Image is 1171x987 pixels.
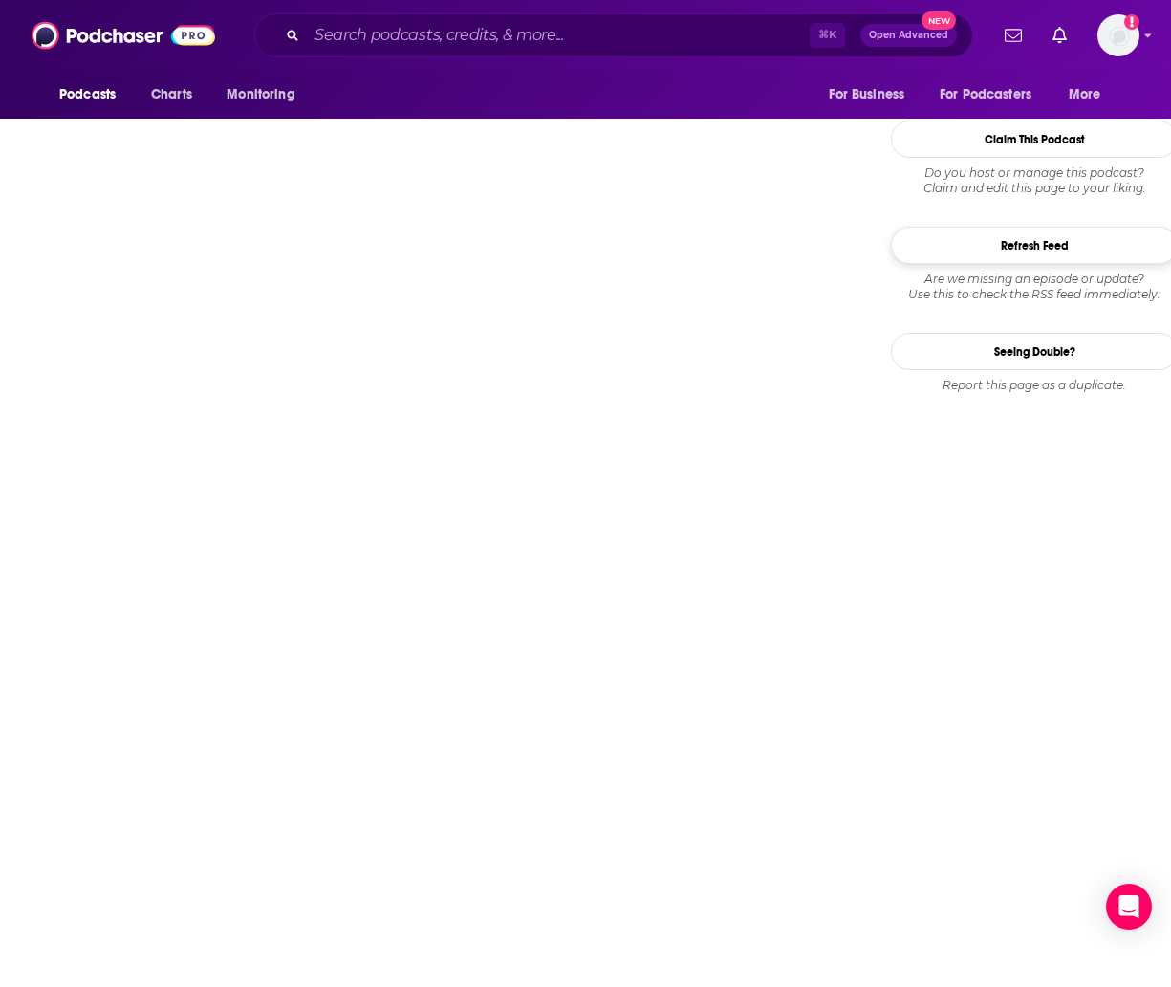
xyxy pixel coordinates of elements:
[1055,77,1125,113] button: open menu
[1097,14,1139,56] img: User Profile
[869,31,948,40] span: Open Advanced
[307,20,810,51] input: Search podcasts, credits, & more...
[810,23,845,48] span: ⌘ K
[1106,884,1152,930] div: Open Intercom Messenger
[927,77,1059,113] button: open menu
[815,77,928,113] button: open menu
[922,11,956,30] span: New
[860,24,957,47] button: Open AdvancedNew
[940,81,1031,108] span: For Podcasters
[1124,14,1139,30] svg: Add a profile image
[32,17,215,54] img: Podchaser - Follow, Share and Rate Podcasts
[59,81,116,108] span: Podcasts
[46,77,141,113] button: open menu
[829,81,904,108] span: For Business
[1069,81,1101,108] span: More
[1045,19,1074,52] a: Show notifications dropdown
[254,13,973,57] div: Search podcasts, credits, & more...
[227,81,294,108] span: Monitoring
[213,77,319,113] button: open menu
[139,77,204,113] a: Charts
[151,81,192,108] span: Charts
[1097,14,1139,56] button: Show profile menu
[997,19,1030,52] a: Show notifications dropdown
[1097,14,1139,56] span: Logged in as sarahhallprinc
